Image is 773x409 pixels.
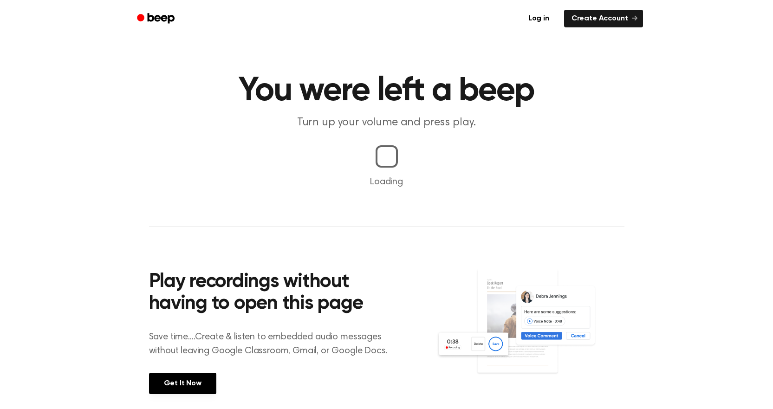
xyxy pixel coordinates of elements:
p: Turn up your volume and press play. [208,115,565,130]
a: Log in [519,8,559,29]
a: Create Account [564,10,643,27]
a: Beep [130,10,183,28]
p: Save time....Create & listen to embedded audio messages without leaving Google Classroom, Gmail, ... [149,330,399,358]
a: Get It Now [149,373,216,394]
h2: Play recordings without having to open this page [149,271,399,315]
p: Loading [11,175,762,189]
img: Voice Comments on Docs and Recording Widget [436,268,624,393]
h1: You were left a beep [149,74,624,108]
